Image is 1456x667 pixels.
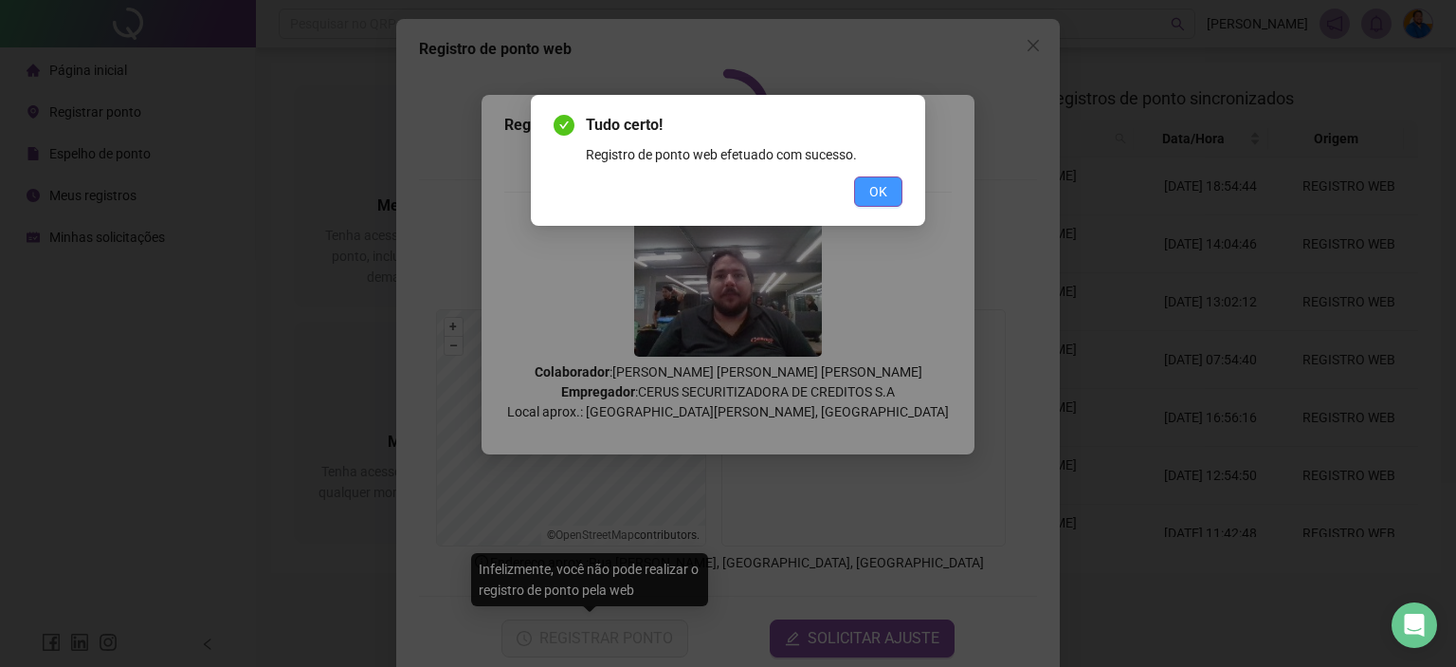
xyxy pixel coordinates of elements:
span: OK [869,181,887,202]
button: OK [854,176,902,207]
span: check-circle [554,115,574,136]
div: Open Intercom Messenger [1392,602,1437,648]
div: Registro de ponto web efetuado com sucesso. [586,144,902,165]
span: Tudo certo! [586,114,902,137]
